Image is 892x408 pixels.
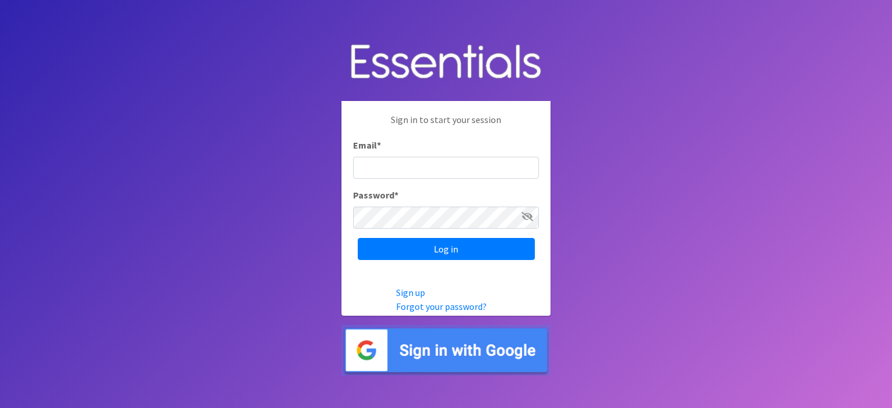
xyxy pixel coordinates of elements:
[341,325,551,375] img: Sign in with Google
[396,301,487,312] a: Forgot your password?
[377,139,381,151] abbr: required
[358,238,535,260] input: Log in
[396,287,425,298] a: Sign up
[341,33,551,92] img: Human Essentials
[394,189,398,201] abbr: required
[353,113,539,138] p: Sign in to start your session
[353,138,381,152] label: Email
[353,188,398,202] label: Password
